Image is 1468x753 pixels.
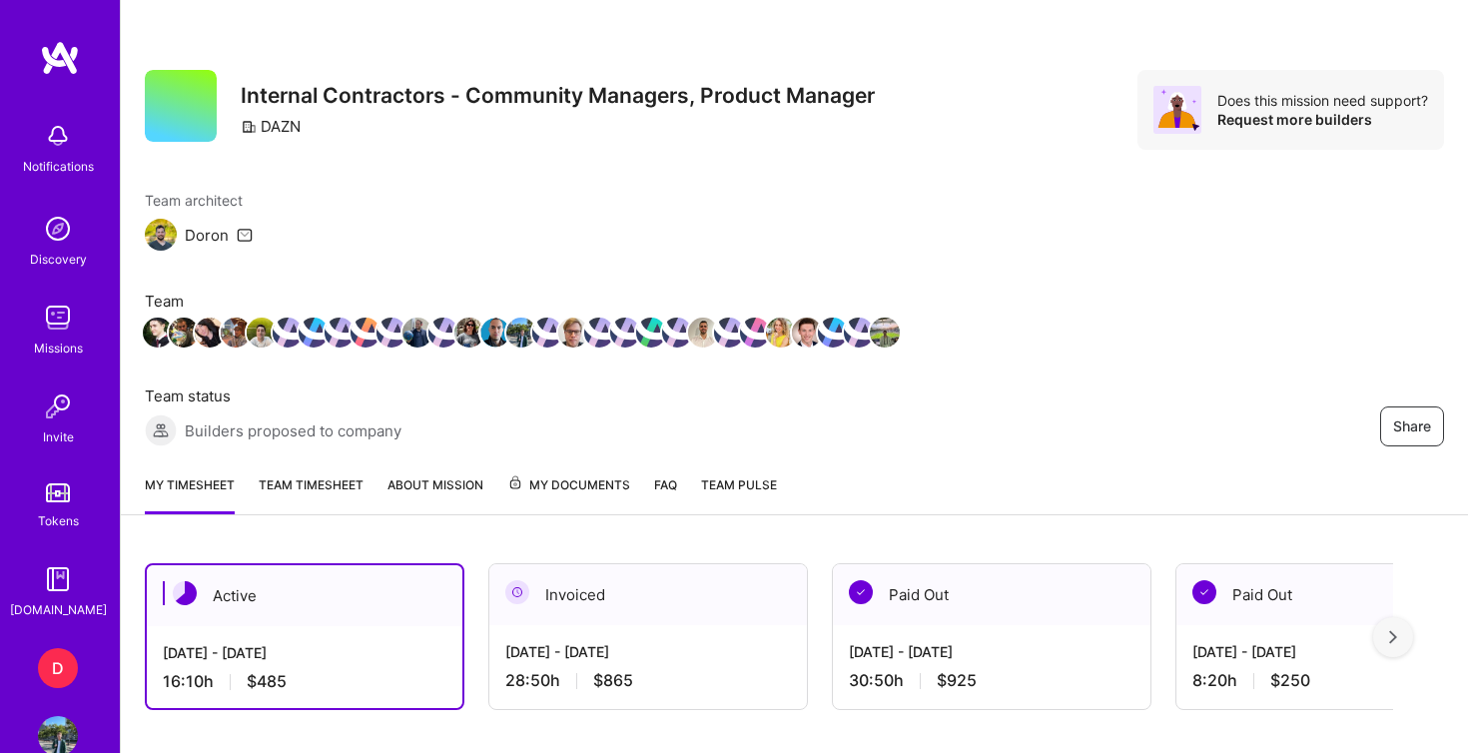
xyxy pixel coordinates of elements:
img: Team Member Avatar [766,318,796,348]
div: Paid Out [833,564,1150,625]
img: Team Member Avatar [584,318,614,348]
a: Team Member Avatar [508,316,534,350]
a: Team Member Avatar [768,316,794,350]
button: Share [1380,406,1444,446]
a: Team Member Avatar [430,316,456,350]
span: Team Pulse [701,477,777,492]
a: Team Member Avatar [716,316,742,350]
i: icon Mail [237,227,253,243]
a: Team Member Avatar [872,316,898,350]
img: Team Member Avatar [247,318,277,348]
img: teamwork [38,298,78,338]
a: Team Member Avatar [482,316,508,350]
i: icon CompanyGray [241,119,257,135]
img: Invite [38,386,78,426]
a: Team Member Avatar [690,316,716,350]
a: Team Member Avatar [301,316,327,350]
img: Avatar [1153,86,1201,134]
div: Active [147,565,462,626]
div: 30:50 h [849,670,1134,691]
a: Team Member Avatar [794,316,820,350]
a: Team Member Avatar [664,316,690,350]
img: Team Member Avatar [428,318,458,348]
a: Team Member Avatar [534,316,560,350]
span: Share [1393,416,1431,436]
img: Paid Out [1192,580,1216,604]
img: tokens [46,483,70,502]
img: logo [40,40,80,76]
img: Team Member Avatar [714,318,744,348]
div: Invite [43,426,74,447]
img: Team Member Avatar [221,318,251,348]
img: discovery [38,209,78,249]
img: Team Member Avatar [299,318,329,348]
div: Invoiced [489,564,807,625]
div: Doron [185,225,229,246]
span: $250 [1270,670,1310,691]
div: Missions [34,338,83,359]
a: Team timesheet [259,474,364,514]
span: $485 [247,671,287,692]
a: Team Member Avatar [249,316,275,350]
div: 16:10 h [163,671,446,692]
img: Team Member Avatar [818,318,848,348]
a: Team Member Avatar [404,316,430,350]
span: Builders proposed to company [185,420,401,441]
img: Team Member Avatar [844,318,874,348]
img: Team Member Avatar [506,318,536,348]
a: Team Member Avatar [378,316,404,350]
img: Team Member Avatar [351,318,380,348]
div: D [38,648,78,688]
span: Team [145,291,898,312]
div: [DATE] - [DATE] [505,641,791,662]
img: Team Member Avatar [636,318,666,348]
div: Discovery [30,249,87,270]
img: Team Member Avatar [195,318,225,348]
div: Does this mission need support? [1217,91,1428,110]
img: Team Member Avatar [402,318,432,348]
a: FAQ [654,474,677,514]
img: Team Member Avatar [792,318,822,348]
img: guide book [38,559,78,599]
a: Team Member Avatar [223,316,249,350]
img: Team Member Avatar [325,318,355,348]
h3: Internal Contractors - Community Managers, Product Manager [241,83,875,108]
div: Notifications [23,156,94,177]
img: Team Member Avatar [532,318,562,348]
a: Team Member Avatar [612,316,638,350]
a: Team Member Avatar [560,316,586,350]
div: Request more builders [1217,110,1428,129]
img: Team Member Avatar [454,318,484,348]
a: Team Member Avatar [586,316,612,350]
img: Builders proposed to company [145,414,177,446]
img: Team Member Avatar [376,318,406,348]
img: Active [173,581,197,605]
div: DAZN [241,116,301,137]
img: Team Member Avatar [740,318,770,348]
a: Team Member Avatar [742,316,768,350]
img: Invoiced [505,580,529,604]
img: Team Member Avatar [480,318,510,348]
a: Team Member Avatar [327,316,353,350]
span: $865 [593,670,633,691]
div: 28:50 h [505,670,791,691]
img: Team Member Avatar [688,318,718,348]
a: My Documents [507,474,630,514]
a: Team Member Avatar [171,316,197,350]
a: Team Member Avatar [353,316,378,350]
a: Team Member Avatar [456,316,482,350]
a: Team Member Avatar [846,316,872,350]
a: Team Member Avatar [820,316,846,350]
div: [DATE] - [DATE] [163,642,446,663]
a: Team Member Avatar [197,316,223,350]
img: Team Member Avatar [143,318,173,348]
div: [DATE] - [DATE] [849,641,1134,662]
a: Team Pulse [701,474,777,514]
a: D [33,648,83,688]
img: right [1389,630,1397,644]
a: About Mission [387,474,483,514]
img: Team Member Avatar [558,318,588,348]
span: Team status [145,385,401,406]
img: Team Member Avatar [870,318,900,348]
img: Paid Out [849,580,873,604]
